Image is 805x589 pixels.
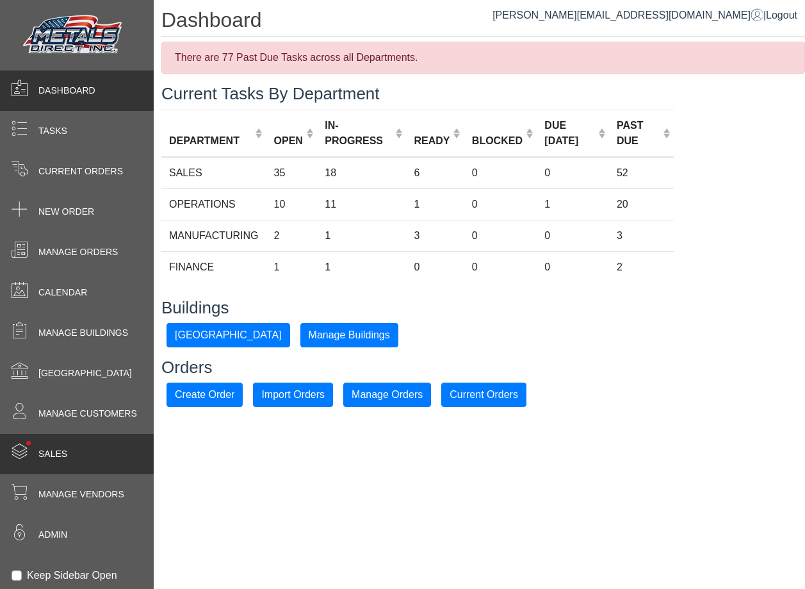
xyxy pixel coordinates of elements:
[167,329,290,340] a: [GEOGRAPHIC_DATA]
[414,133,450,149] div: READY
[38,528,67,542] span: Admin
[161,251,266,283] td: FINANCE
[38,447,67,461] span: Sales
[406,188,464,220] td: 1
[464,220,537,251] td: 0
[492,8,797,23] div: |
[325,118,392,149] div: IN-PROGRESS
[472,133,523,149] div: BLOCKED
[441,388,526,399] a: Current Orders
[464,157,537,189] td: 0
[406,251,464,283] td: 0
[537,251,609,283] td: 0
[300,329,398,340] a: Manage Buildings
[537,220,609,251] td: 0
[609,251,674,283] td: 2
[38,407,137,420] span: Manage Customers
[253,383,333,407] button: Import Orders
[12,422,45,464] span: •
[38,367,132,380] span: [GEOGRAPHIC_DATA]
[343,388,431,399] a: Manage Orders
[406,157,464,189] td: 6
[609,157,674,189] td: 52
[253,388,333,399] a: Import Orders
[167,323,290,347] button: [GEOGRAPHIC_DATA]
[167,383,243,407] button: Create Order
[38,84,95,97] span: Dashboard
[544,118,594,149] div: DUE [DATE]
[19,12,128,59] img: Metals Direct Inc Logo
[266,251,318,283] td: 1
[300,323,398,347] button: Manage Buildings
[38,326,128,340] span: Manage Buildings
[464,188,537,220] td: 0
[266,220,318,251] td: 2
[492,10,763,21] a: [PERSON_NAME][EMAIL_ADDRESS][DOMAIN_NAME]
[38,124,67,138] span: Tasks
[38,165,123,178] span: Current Orders
[161,84,805,104] h3: Current Tasks By Department
[266,188,318,220] td: 10
[464,251,537,283] td: 0
[317,251,406,283] td: 1
[617,118,660,149] div: PAST DUE
[274,133,303,149] div: OPEN
[441,383,526,407] button: Current Orders
[343,383,431,407] button: Manage Orders
[406,220,464,251] td: 3
[161,298,805,318] h3: Buildings
[167,388,243,399] a: Create Order
[38,245,118,259] span: Manage Orders
[317,220,406,251] td: 1
[161,358,805,377] h3: Orders
[537,157,609,189] td: 0
[317,188,406,220] td: 11
[609,188,674,220] td: 20
[161,42,805,74] div: There are 77 Past Due Tasks across all Departments.
[38,488,124,501] span: Manage Vendors
[169,133,252,149] div: DEPARTMENT
[161,8,805,37] h1: Dashboard
[266,157,318,189] td: 35
[38,205,94,219] span: New Order
[537,188,609,220] td: 1
[161,220,266,251] td: MANUFACTURING
[38,286,87,299] span: Calendar
[609,220,674,251] td: 3
[27,568,117,583] label: Keep Sidebar Open
[766,10,797,21] span: Logout
[161,157,266,189] td: SALES
[317,157,406,189] td: 18
[161,188,266,220] td: OPERATIONS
